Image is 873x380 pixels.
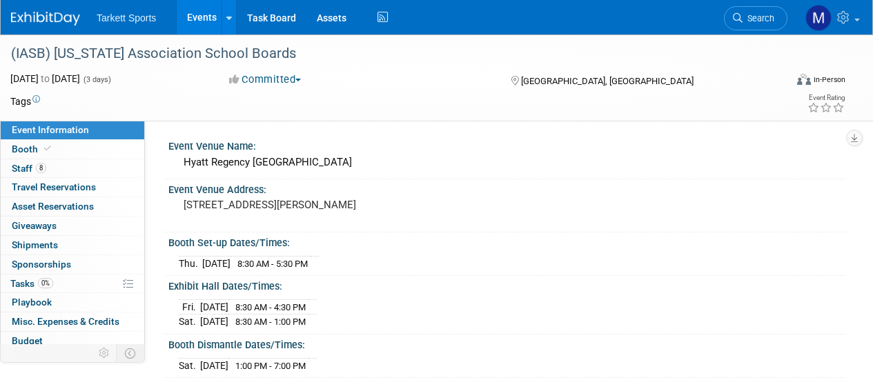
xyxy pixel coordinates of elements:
[1,236,144,254] a: Shipments
[179,358,200,372] td: Sat.
[12,163,46,174] span: Staff
[235,317,306,327] span: 8:30 AM - 1:00 PM
[92,344,117,362] td: Personalize Event Tab Strip
[12,335,43,346] span: Budget
[724,6,787,30] a: Search
[1,332,144,350] a: Budget
[179,314,200,329] td: Sat.
[723,72,845,92] div: Event Format
[200,358,228,372] td: [DATE]
[200,314,228,329] td: [DATE]
[12,316,119,327] span: Misc. Expenses & Credits
[805,5,832,31] img: megan powell
[168,334,845,352] div: Booth Dismantle Dates/Times:
[12,259,71,270] span: Sponsorships
[237,259,308,269] span: 8:30 AM - 5:30 PM
[168,179,845,197] div: Event Venue Address:
[12,181,96,192] span: Travel Reservations
[235,361,306,371] span: 1:00 PM - 7:00 PM
[12,297,52,308] span: Playbook
[6,41,774,66] div: (IASB) [US_STATE] Association School Boards
[813,74,845,85] div: In-Person
[1,255,144,274] a: Sponsorships
[235,302,306,312] span: 8:30 AM - 4:30 PM
[1,178,144,197] a: Travel Reservations
[179,256,202,270] td: Thu.
[1,274,144,293] a: Tasks0%
[12,124,89,135] span: Event Information
[12,143,54,154] span: Booth
[12,201,94,212] span: Asset Reservations
[10,278,53,289] span: Tasks
[168,232,845,250] div: Booth Set-up Dates/Times:
[797,74,811,85] img: Format-Inperson.png
[10,73,80,84] span: [DATE] [DATE]
[202,256,230,270] td: [DATE]
[11,12,80,26] img: ExhibitDay
[1,293,144,312] a: Playbook
[184,199,435,211] pre: [STREET_ADDRESS][PERSON_NAME]
[97,12,156,23] span: Tarkett Sports
[1,159,144,178] a: Staff8
[168,276,845,293] div: Exhibit Hall Dates/Times:
[36,163,46,173] span: 8
[39,73,52,84] span: to
[38,278,53,288] span: 0%
[1,140,144,159] a: Booth
[82,75,111,84] span: (3 days)
[521,76,694,86] span: [GEOGRAPHIC_DATA], [GEOGRAPHIC_DATA]
[10,94,40,108] td: Tags
[44,145,51,152] i: Booth reservation complete
[1,217,144,235] a: Giveaways
[179,152,835,173] div: Hyatt Regency [GEOGRAPHIC_DATA]
[200,299,228,314] td: [DATE]
[117,344,145,362] td: Toggle Event Tabs
[807,94,845,101] div: Event Rating
[12,220,57,231] span: Giveaways
[1,121,144,139] a: Event Information
[179,299,200,314] td: Fri.
[1,197,144,216] a: Asset Reservations
[224,72,306,87] button: Committed
[1,312,144,331] a: Misc. Expenses & Credits
[168,136,845,153] div: Event Venue Name:
[12,239,58,250] span: Shipments
[743,13,774,23] span: Search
